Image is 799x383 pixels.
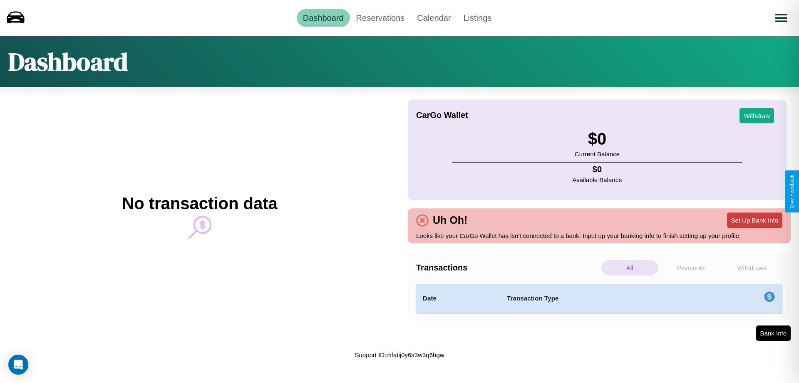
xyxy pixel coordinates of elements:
h4: Transactions [416,263,599,273]
p: Available Balance [573,174,622,185]
p: Support ID: mfatij0y6s3w3q6hgw [355,349,444,360]
h4: $ 0 [573,165,622,174]
p: Withdraws [723,260,780,275]
div: Give Feedback [789,175,795,208]
p: All [601,260,658,275]
p: Looks like your CarGo Wallet has isn't connected to a bank. Input up your banking info to finish ... [416,230,782,241]
table: simple table [416,284,782,313]
div: Open Intercom Messenger [8,355,28,375]
h4: Transaction Type [507,293,696,303]
h3: $ 0 [575,130,620,148]
h4: Date [423,293,494,303]
a: Dashboard [297,9,350,27]
h1: Dashboard [8,45,128,79]
p: Current Balance [575,148,620,160]
button: Set Up Bank Info [727,213,782,228]
h4: CarGo Wallet [416,110,468,120]
p: Payments [663,260,720,275]
button: Bank Info [756,325,791,341]
button: Withdraw [739,108,774,123]
h4: Uh Oh! [429,214,471,226]
a: Reservations [350,9,411,27]
h2: No transaction data [122,194,277,213]
a: Listings [457,9,498,27]
a: Calendar [411,9,457,27]
button: Open menu [769,6,793,30]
